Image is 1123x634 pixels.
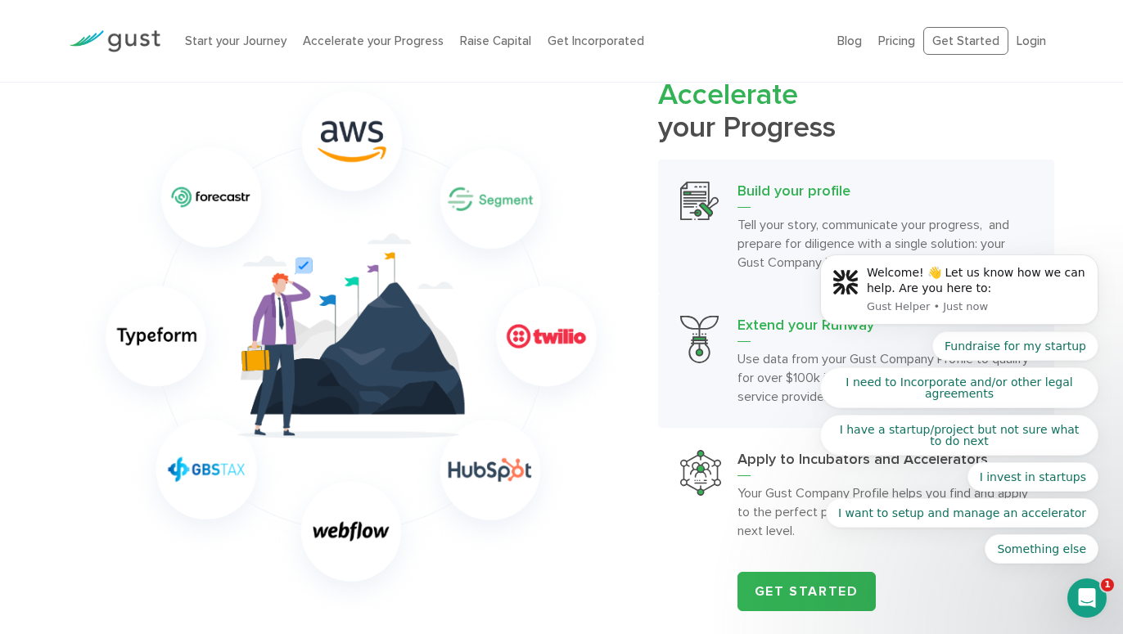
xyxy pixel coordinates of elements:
[737,450,1032,476] h3: Apply to Incubators and Accelerators
[548,34,644,48] a: Get Incorporated
[737,349,1032,406] p: Use data from your Gust Company Profile to qualify for over $100k in savings from leading startup...
[680,316,719,364] img: Extend Your Runway
[658,294,1054,428] a: Extend Your RunwayExtend your RunwayUse data from your Gust Company Profile to qualify for over $...
[460,34,531,48] a: Raise Capital
[737,572,876,611] a: Get Started
[737,316,1032,342] h3: Extend your Runway
[737,483,1032,540] p: Your Gust Company Profile helps you find and apply to the perfect programs to take your venture t...
[185,34,286,48] a: Start your Journey
[658,160,1054,294] a: Build Your ProfileBuild your profileTell your story, communicate your progress, and prepare for d...
[658,77,798,112] span: Accelerate
[69,30,160,52] img: Gust Logo
[69,63,634,627] img: Extend your Runway
[737,215,1032,272] p: Tell your story, communicate your progress, and prepare for diligence with a single solution: you...
[303,34,444,48] a: Accelerate your Progress
[1067,578,1107,618] iframe: Intercom live chat
[658,428,1054,562] a: Apply To Incubators And AcceleratorsApply to Incubators and AcceleratorsYour Gust Company Profile...
[680,182,719,220] img: Build Your Profile
[680,450,721,496] img: Apply To Incubators And Accelerators
[658,79,1054,142] h2: your Progress
[737,182,1032,208] h3: Build your profile
[1101,578,1114,591] span: 1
